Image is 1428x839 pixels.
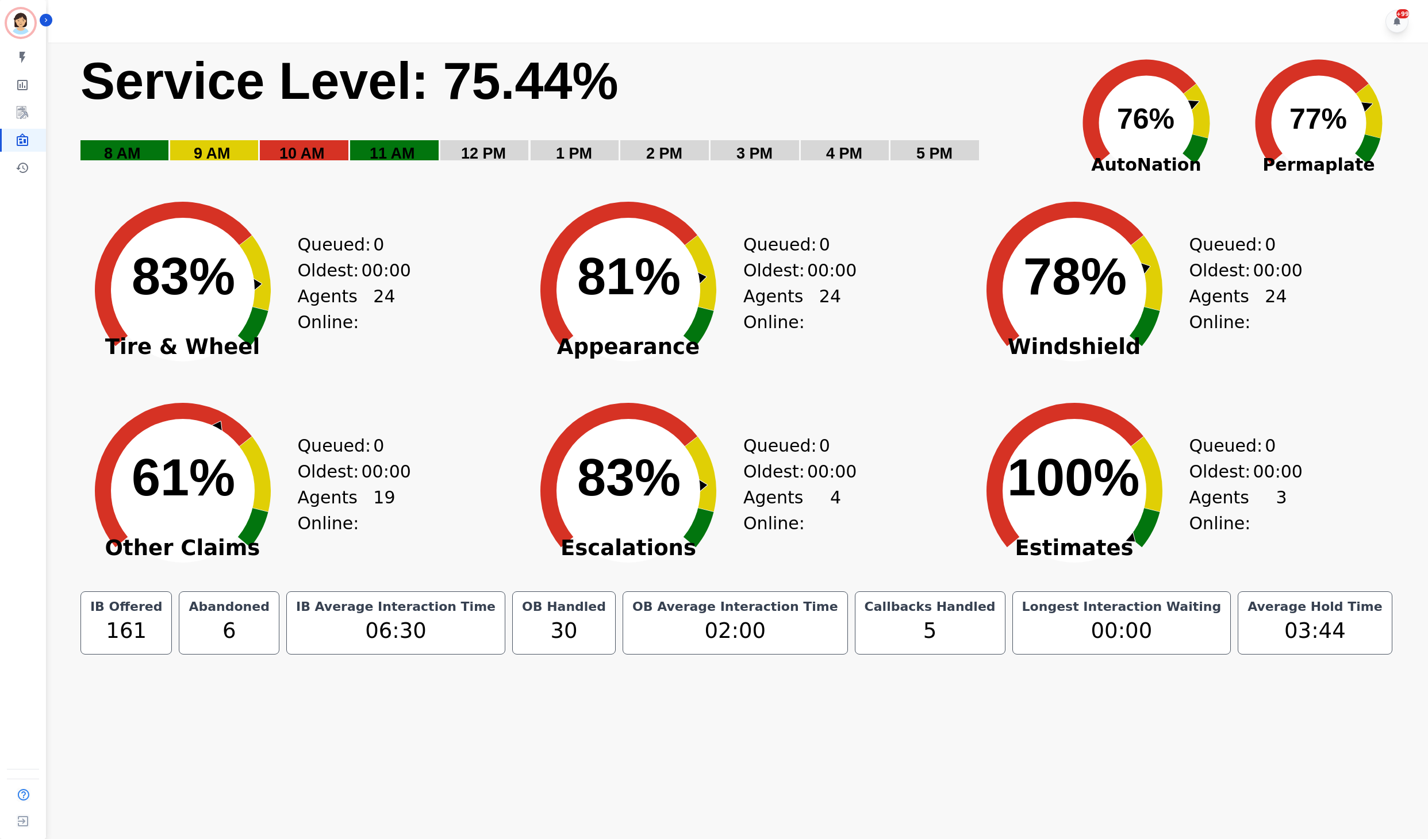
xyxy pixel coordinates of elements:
div: Callbacks Handled [862,599,998,615]
text: 9 AM [194,145,231,162]
div: Oldest: [298,257,384,283]
span: 00:00 [361,257,410,283]
div: Queued: [298,232,384,257]
div: Oldest: [298,459,384,484]
span: 0 [373,232,384,257]
div: Queued: [1189,433,1276,459]
div: Agents Online: [298,484,396,536]
span: 0 [1265,232,1276,257]
div: Queued: [743,232,830,257]
div: Oldest: [743,459,830,484]
div: 06:30 [294,615,498,647]
span: Appearance [513,341,743,353]
div: Agents Online: [1189,283,1287,335]
text: 3 PM [736,145,773,162]
text: 4 PM [826,145,862,162]
text: 77% [1289,103,1347,135]
span: 0 [1265,433,1276,459]
span: Escalations [513,542,743,554]
text: 78% [1023,248,1127,305]
div: Queued: [1189,232,1276,257]
div: Agents Online: [1189,484,1287,536]
div: 02:00 [630,615,840,647]
svg: Service Level: 0% [79,50,1053,179]
div: OB Average Interaction Time [630,599,840,615]
div: 03:44 [1245,615,1384,647]
span: 4 [830,484,841,536]
span: 24 [819,283,841,335]
div: Longest Interaction Waiting [1020,599,1224,615]
text: 2 PM [646,145,682,162]
text: 5 PM [916,145,953,162]
div: 6 [186,615,271,647]
span: Windshield [959,341,1189,353]
span: 0 [819,433,830,459]
span: 0 [819,232,830,257]
div: Oldest: [1189,459,1276,484]
span: 00:00 [1253,459,1302,484]
text: 10 AM [279,145,325,162]
span: Permaplate [1233,152,1405,178]
text: 83% [577,449,681,506]
div: Agents Online: [743,283,841,335]
div: Abandoned [186,599,271,615]
div: Oldest: [743,257,830,283]
span: Tire & Wheel [68,341,298,353]
div: Agents Online: [298,283,396,335]
span: AutoNation [1060,152,1233,178]
span: 24 [373,283,395,335]
div: IB Offered [88,599,165,615]
span: 00:00 [807,459,857,484]
text: 81% [577,248,681,305]
span: 00:00 [807,257,857,283]
div: 00:00 [1020,615,1224,647]
span: 24 [1265,283,1287,335]
span: 00:00 [361,459,410,484]
div: Queued: [298,433,384,459]
div: IB Average Interaction Time [294,599,498,615]
div: 5 [862,615,998,647]
div: Queued: [743,433,830,459]
text: 100% [1007,449,1139,506]
text: 76% [1117,103,1174,135]
text: Service Level: 75.44% [80,52,619,110]
text: 11 AM [370,145,415,162]
text: 12 PM [461,145,506,162]
span: 3 [1276,484,1287,536]
span: Other Claims [68,542,298,554]
text: 8 AM [104,145,141,162]
img: Bordered avatar [7,9,34,37]
text: 1 PM [556,145,592,162]
text: 61% [132,449,235,506]
div: 30 [520,615,608,647]
span: 19 [373,484,395,536]
div: Agents Online: [743,484,841,536]
div: +99 [1396,9,1409,18]
div: OB Handled [520,599,608,615]
text: 83% [132,248,235,305]
span: 0 [373,433,384,459]
div: Oldest: [1189,257,1276,283]
span: Estimates [959,542,1189,554]
div: Average Hold Time [1245,599,1384,615]
div: 161 [88,615,165,647]
span: 00:00 [1253,257,1302,283]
